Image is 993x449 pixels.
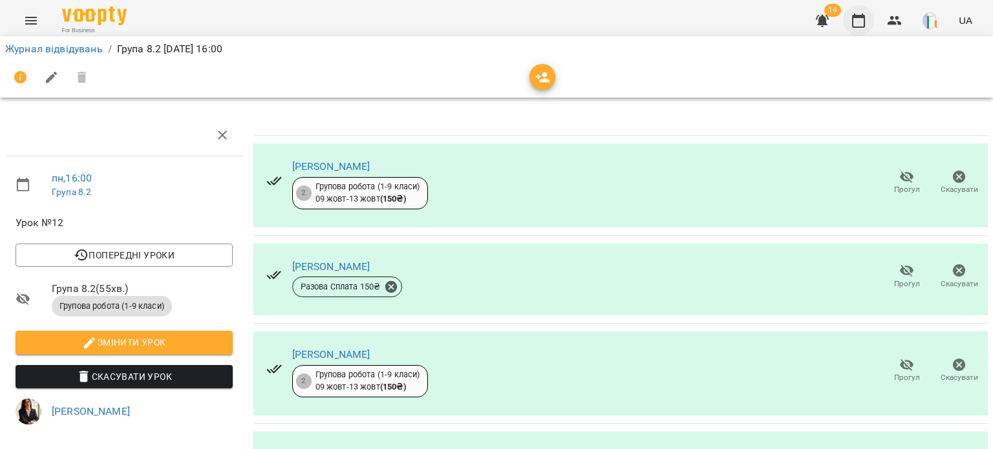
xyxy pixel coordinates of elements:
div: 2 [296,373,312,389]
img: 9a1d62ba177fc1b8feef1f864f620c53.png [923,12,941,30]
button: Скасувати [933,353,985,389]
div: Групова робота (1-9 класи) 09 жовт - 13 жовт [315,369,420,393]
b: ( 150 ₴ ) [380,194,406,204]
span: Прогул [894,372,920,383]
a: [PERSON_NAME] [292,348,370,360]
a: [PERSON_NAME] [52,405,130,417]
a: [PERSON_NAME] [292,160,370,172]
a: [PERSON_NAME] [292,260,370,273]
button: Прогул [881,353,933,389]
span: Урок №12 [16,215,233,231]
p: Група 8.2 [DATE] 16:00 [117,41,222,57]
button: Menu [16,5,47,36]
button: Скасувати [933,165,985,201]
li: / [108,41,112,57]
b: ( 150 ₴ ) [380,382,406,392]
span: Скасувати [941,184,978,195]
span: Скасувати [941,372,978,383]
button: Скасувати Урок [16,365,233,388]
button: Змінити урок [16,331,233,354]
span: Прогул [894,278,920,289]
a: пн , 16:00 [52,172,92,184]
span: For Business [62,26,127,35]
span: Група 8.2 ( 55 хв. ) [52,281,233,297]
img: 767302f1b9b7018f3e7d2d8cc4739cd7.jpg [16,399,41,424]
a: Група 8.2 [52,187,91,197]
a: Журнал відвідувань [5,43,103,55]
button: Прогул [881,165,933,201]
button: UA [954,8,977,32]
button: Прогул [881,258,933,295]
span: Змінити урок [26,335,222,350]
span: Групова робота (1-9 класи) [52,300,172,312]
button: Скасувати [933,258,985,295]
button: Попередні уроки [16,244,233,267]
nav: breadcrumb [5,41,988,57]
div: 2 [296,185,312,201]
div: Групова робота (1-9 класи) 09 жовт - 13 жовт [315,181,420,205]
span: 14 [824,4,841,17]
span: Скасувати Урок [26,369,222,384]
span: UA [959,14,972,27]
span: Разова Сплата 150 ₴ [293,281,389,293]
span: Попередні уроки [26,247,222,263]
img: Voopty Logo [62,6,127,25]
div: Разова Сплата 150₴ [292,277,403,297]
span: Прогул [894,184,920,195]
span: Скасувати [941,278,978,289]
